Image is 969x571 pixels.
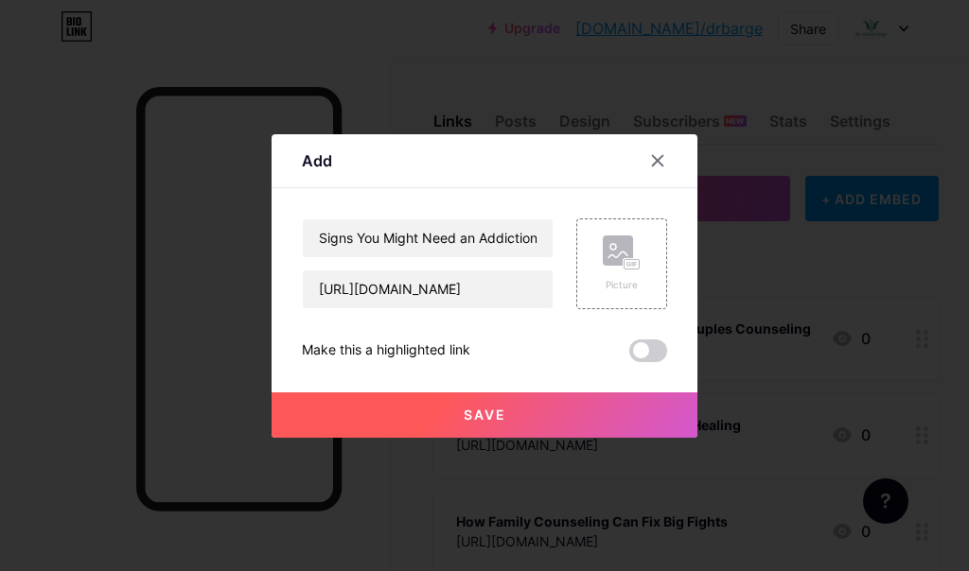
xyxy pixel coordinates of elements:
[603,278,641,292] div: Picture
[303,219,553,257] input: Title
[303,270,553,308] input: URL
[272,392,697,438] button: Save
[302,149,332,172] div: Add
[464,407,506,423] span: Save
[302,339,470,362] div: Make this a highlighted link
